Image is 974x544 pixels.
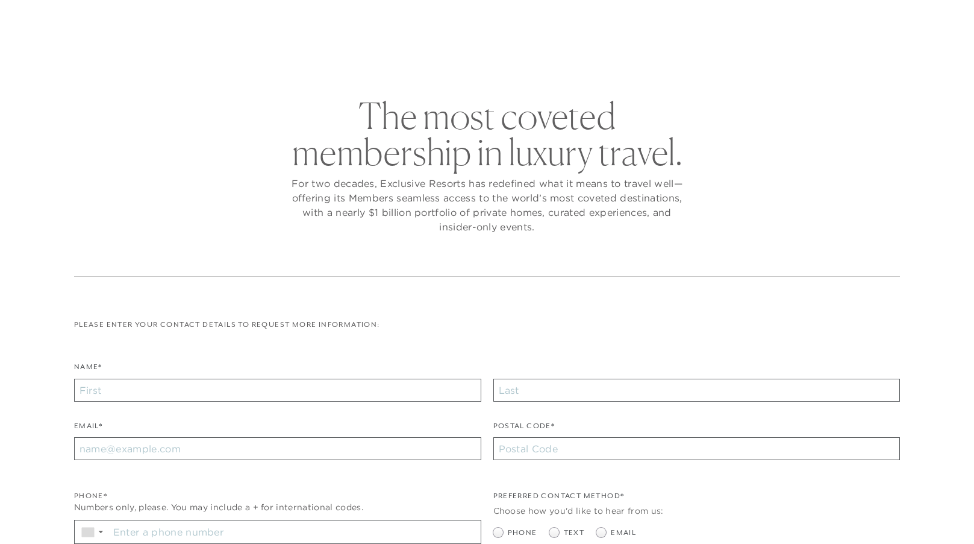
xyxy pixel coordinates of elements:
label: Email* [74,420,102,438]
h2: The most coveted membership in luxury travel. [289,98,686,170]
a: Membership [459,39,534,74]
label: Name* [74,361,102,379]
input: Enter a phone number [109,520,481,543]
input: Last [493,379,901,402]
p: For two decades, Exclusive Resorts has redefined what it means to travel well—offering its Member... [289,176,686,234]
input: Postal Code [493,437,901,460]
label: Postal Code* [493,420,555,438]
a: The Collection [349,39,441,74]
input: First [74,379,481,402]
a: Member Login [842,13,902,24]
span: Text [564,527,585,539]
a: Get Started [41,13,93,24]
div: Phone* [74,490,481,502]
span: Phone [508,527,537,539]
div: Country Code Selector [75,520,109,543]
p: Please enter your contact details to request more information: [74,319,901,331]
span: Email [611,527,636,539]
a: Community [552,39,625,74]
span: ▼ [97,528,105,536]
div: Choose how you'd like to hear from us: [493,505,901,517]
input: name@example.com [74,437,481,460]
div: Numbers only, please. You may include a + for international codes. [74,501,481,514]
legend: Preferred Contact Method* [493,490,625,508]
